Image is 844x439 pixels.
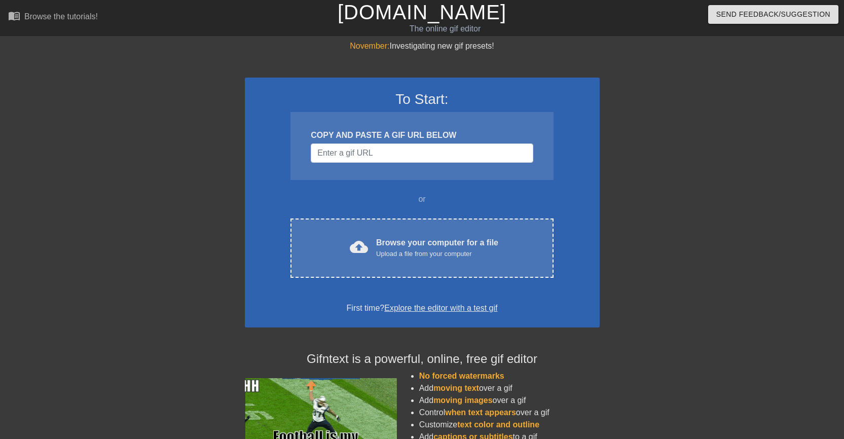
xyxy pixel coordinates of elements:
[433,396,492,405] span: moving images
[376,237,498,259] div: Browse your computer for a file
[350,238,368,256] span: cloud_upload
[708,5,838,24] button: Send Feedback/Suggestion
[457,420,539,429] span: text color and outline
[376,249,498,259] div: Upload a file from your computer
[8,10,20,22] span: menu_book
[311,129,533,141] div: COPY AND PASTE A GIF URL BELOW
[419,382,600,394] li: Add over a gif
[716,8,830,21] span: Send Feedback/Suggestion
[311,143,533,163] input: Username
[245,352,600,367] h4: Gifntext is a powerful, online, free gif editor
[286,23,604,35] div: The online gif editor
[271,193,573,205] div: or
[258,91,586,108] h3: To Start:
[245,40,600,52] div: Investigating new gif presets!
[258,302,586,314] div: First time?
[419,372,504,380] span: No forced watermarks
[350,42,389,50] span: November:
[445,408,516,417] span: when text appears
[419,394,600,407] li: Add over a gif
[8,10,98,25] a: Browse the tutorials!
[419,419,600,431] li: Customize
[338,1,506,23] a: [DOMAIN_NAME]
[419,407,600,419] li: Control over a gif
[433,384,479,392] span: moving text
[384,304,497,312] a: Explore the editor with a test gif
[24,12,98,21] div: Browse the tutorials!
